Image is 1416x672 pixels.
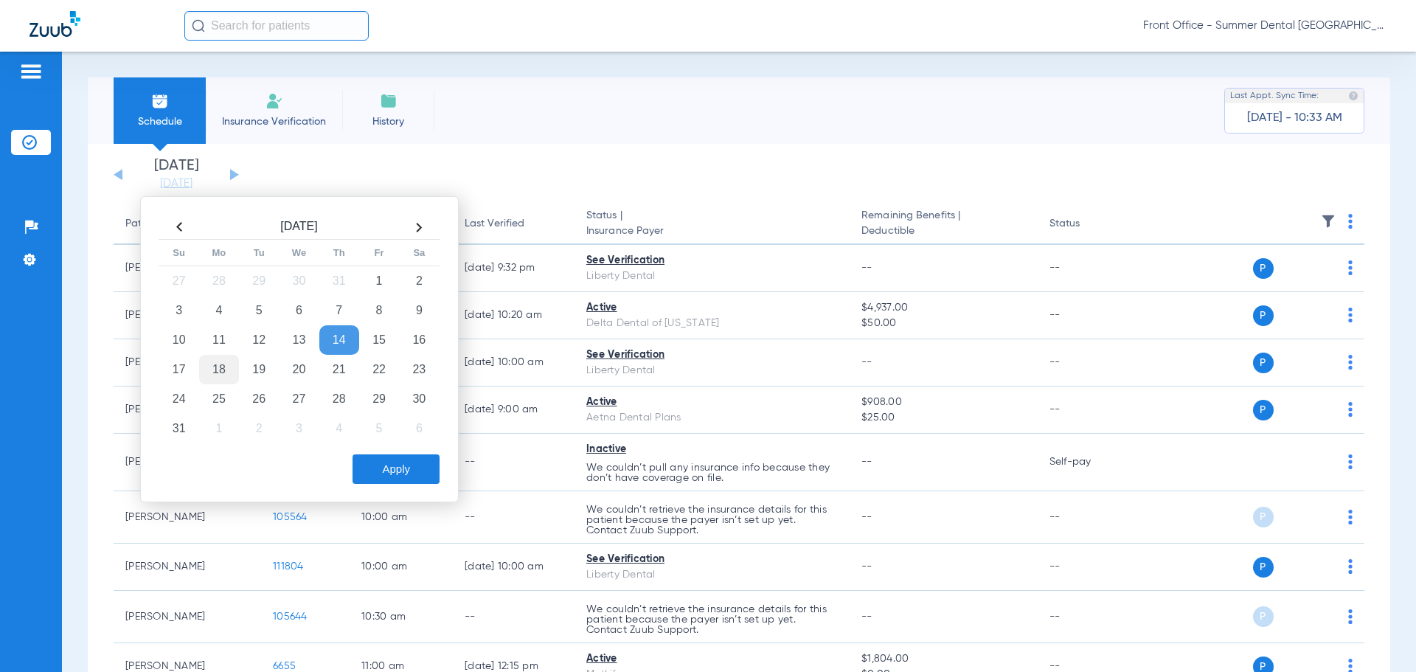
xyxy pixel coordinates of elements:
li: [DATE] [132,159,221,191]
div: Last Verified [465,216,524,232]
td: [PERSON_NAME] [114,491,261,544]
td: Self-pay [1038,434,1137,491]
img: group-dot-blue.svg [1348,609,1353,624]
div: Aetna Dental Plans [586,410,838,426]
img: group-dot-blue.svg [1348,260,1353,275]
div: Patient Name [125,216,190,232]
td: 10:00 AM [350,491,453,544]
td: -- [1038,339,1137,387]
span: Front Office - Summer Dental [GEOGRAPHIC_DATA] | Lumio Dental [1143,18,1386,33]
th: Status [1038,204,1137,245]
div: See Verification [586,253,838,269]
img: group-dot-blue.svg [1348,355,1353,370]
span: P [1253,606,1274,627]
td: -- [453,591,575,643]
td: [PERSON_NAME] [114,544,261,591]
div: See Verification [586,552,838,567]
span: 105644 [273,612,308,622]
img: History [380,92,398,110]
td: -- [1038,387,1137,434]
td: [PERSON_NAME] [114,591,261,643]
img: last sync help info [1348,91,1358,101]
img: Schedule [151,92,169,110]
span: -- [861,561,872,572]
span: Last Appt. Sync Time: [1230,89,1319,103]
span: -- [861,357,872,367]
img: filter.svg [1321,214,1336,229]
td: [DATE] 9:32 PM [453,245,575,292]
span: Insurance Verification [217,114,331,129]
span: Deductible [861,224,1025,239]
img: Zuub Logo [29,11,80,37]
p: We couldn’t retrieve the insurance details for this patient because the payer isn’t set up yet. C... [586,505,838,536]
span: $25.00 [861,410,1025,426]
img: Manual Insurance Verification [265,92,283,110]
td: [DATE] 10:00 AM [453,544,575,591]
td: -- [1038,591,1137,643]
span: P [1253,557,1274,578]
span: P [1253,305,1274,326]
img: group-dot-blue.svg [1348,214,1353,229]
div: Last Verified [465,216,563,232]
img: group-dot-blue.svg [1348,402,1353,417]
div: Liberty Dental [586,567,838,583]
span: -- [861,263,872,273]
img: group-dot-blue.svg [1348,308,1353,322]
span: Insurance Payer [586,224,838,239]
span: P [1253,400,1274,420]
div: Patient Name [125,216,249,232]
span: -- [861,612,872,622]
span: -- [861,512,872,522]
td: -- [453,491,575,544]
td: 10:30 AM [350,591,453,643]
span: 6655 [273,661,296,671]
th: [DATE] [199,215,399,240]
img: group-dot-blue.svg [1348,510,1353,524]
td: [DATE] 10:20 AM [453,292,575,339]
td: -- [1038,245,1137,292]
a: [DATE] [132,176,221,191]
span: Schedule [125,114,195,129]
span: -- [861,457,872,467]
span: 105564 [273,512,308,522]
div: Delta Dental of [US_STATE] [586,316,838,331]
img: group-dot-blue.svg [1348,454,1353,469]
img: hamburger-icon [19,63,43,80]
td: -- [1038,292,1137,339]
div: Active [586,651,838,667]
div: Liberty Dental [586,269,838,284]
button: Apply [353,454,440,484]
p: We couldn’t pull any insurance info because they don’t have coverage on file. [586,463,838,483]
td: -- [1038,544,1137,591]
span: P [1253,353,1274,373]
td: 10:00 AM [350,544,453,591]
td: -- [1038,491,1137,544]
span: $908.00 [861,395,1025,410]
img: group-dot-blue.svg [1348,559,1353,574]
th: Remaining Benefits | [850,204,1037,245]
span: $50.00 [861,316,1025,331]
div: See Verification [586,347,838,363]
div: Liberty Dental [586,363,838,378]
div: Inactive [586,442,838,457]
img: Search Icon [192,19,205,32]
span: $4,937.00 [861,300,1025,316]
span: P [1253,507,1274,527]
td: [DATE] 9:00 AM [453,387,575,434]
div: Active [586,395,838,410]
td: -- [453,434,575,491]
input: Search for patients [184,11,369,41]
th: Status | [575,204,850,245]
td: [DATE] 10:00 AM [453,339,575,387]
span: [DATE] - 10:33 AM [1247,111,1342,125]
span: History [353,114,423,129]
span: $1,804.00 [861,651,1025,667]
p: We couldn’t retrieve the insurance details for this patient because the payer isn’t set up yet. C... [586,604,838,635]
span: 111804 [273,561,304,572]
span: P [1253,258,1274,279]
div: Active [586,300,838,316]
